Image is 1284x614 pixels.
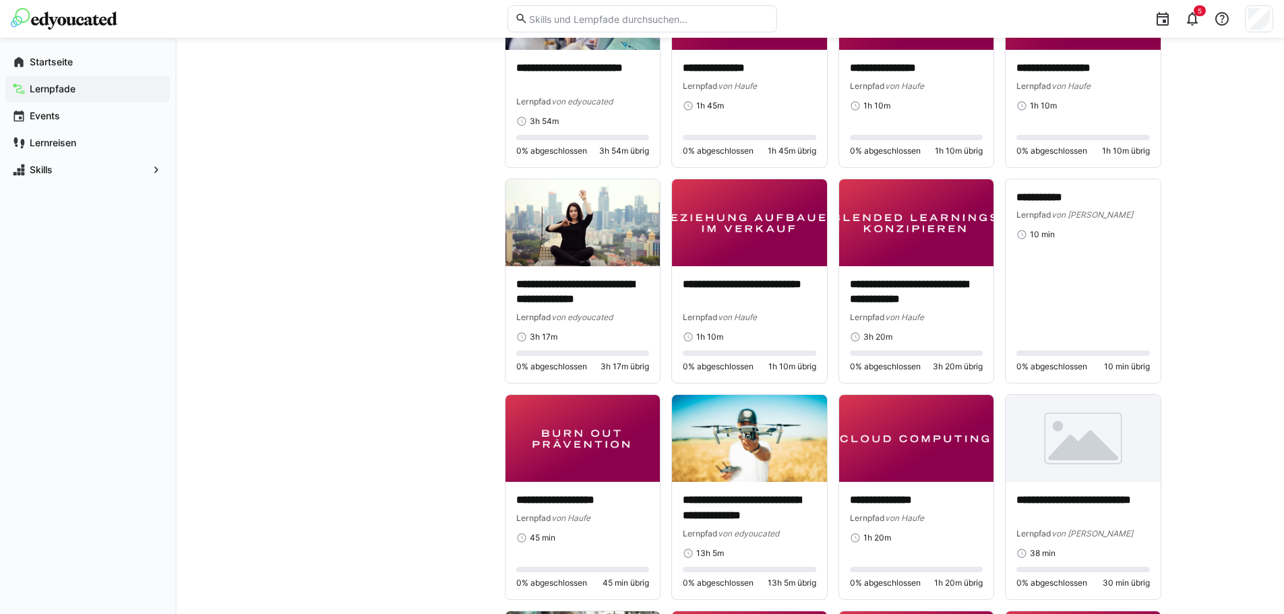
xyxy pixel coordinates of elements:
span: Lernpfad [1016,81,1051,91]
img: image [672,395,827,482]
span: 3h 20m übrig [933,361,983,372]
span: von edyoucated [551,312,613,322]
span: 0% abgeschlossen [683,578,754,588]
span: 1h 45m übrig [768,146,816,156]
span: 10 min übrig [1104,361,1150,372]
span: 10 min [1030,229,1055,240]
span: 5 [1198,7,1202,15]
span: 1h 20m [863,532,891,543]
span: 1h 45m [696,100,724,111]
span: 45 min [530,532,555,543]
span: 3h 17m übrig [601,361,649,372]
span: 0% abgeschlossen [516,146,587,156]
span: Lernpfad [850,513,885,523]
span: 30 min übrig [1103,578,1150,588]
span: Lernpfad [683,528,718,539]
span: von Haufe [718,81,757,91]
span: Lernpfad [850,312,885,322]
span: von Haufe [718,312,757,322]
span: 0% abgeschlossen [683,361,754,372]
span: von [PERSON_NAME] [1051,528,1133,539]
input: Skills und Lernpfade durchsuchen… [528,13,769,25]
span: 3h 54m [530,116,559,127]
span: 1h 10m [696,332,723,342]
span: Lernpfad [1016,210,1051,220]
span: 3h 17m [530,332,557,342]
span: Lernpfad [516,312,551,322]
span: von [PERSON_NAME] [1051,210,1133,220]
span: 45 min übrig [603,578,649,588]
img: image [506,179,661,266]
span: von Haufe [551,513,590,523]
span: von Haufe [885,312,924,322]
img: image [839,395,994,482]
span: 0% abgeschlossen [1016,578,1087,588]
img: image [672,179,827,266]
span: 13h 5m übrig [768,578,816,588]
span: 1h 10m übrig [935,146,983,156]
span: 1h 10m übrig [768,361,816,372]
span: Lernpfad [683,312,718,322]
span: 13h 5m [696,548,724,559]
span: 0% abgeschlossen [1016,146,1087,156]
span: 0% abgeschlossen [516,361,587,372]
span: Lernpfad [850,81,885,91]
span: von Haufe [885,81,924,91]
span: 1h 10m übrig [1102,146,1150,156]
span: 38 min [1030,548,1056,559]
span: 0% abgeschlossen [850,578,921,588]
span: von Haufe [1051,81,1091,91]
span: 1h 20m übrig [934,578,983,588]
span: 1h 10m [863,100,890,111]
span: 1h 10m [1030,100,1057,111]
span: Lernpfad [1016,528,1051,539]
span: von edyoucated [551,96,613,106]
span: 3h 20m [863,332,892,342]
span: 0% abgeschlossen [850,146,921,156]
span: 0% abgeschlossen [850,361,921,372]
span: von edyoucated [718,528,779,539]
img: image [506,395,661,482]
img: image [1006,395,1161,482]
span: Lernpfad [516,96,551,106]
span: 3h 54m übrig [599,146,649,156]
span: 0% abgeschlossen [1016,361,1087,372]
img: image [839,179,994,266]
span: 0% abgeschlossen [683,146,754,156]
span: Lernpfad [516,513,551,523]
span: von Haufe [885,513,924,523]
span: 0% abgeschlossen [516,578,587,588]
span: Lernpfad [683,81,718,91]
